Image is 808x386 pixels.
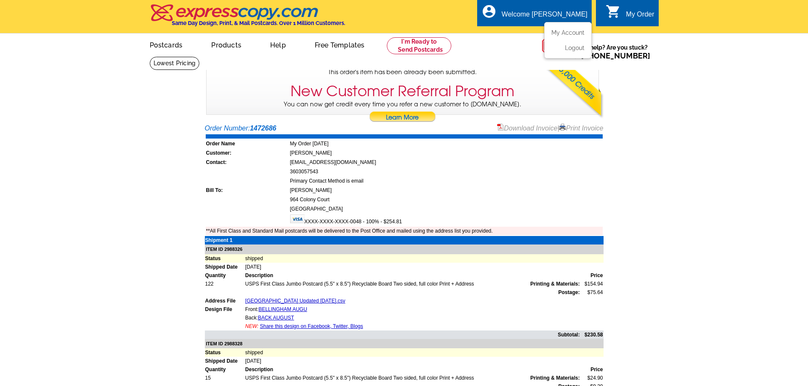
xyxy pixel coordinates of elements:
[290,139,603,148] td: My Order [DATE]
[205,236,245,244] td: Shipment 1
[245,314,580,322] td: Back:
[257,34,299,54] a: Help
[245,374,580,382] td: USPS First Class Jumbo Postcard (5.5" x 8.5") Recyclable Board Two sided, full color Print + Address
[245,254,603,263] td: shipped
[530,280,580,288] span: Printing & Materials:
[290,205,603,213] td: [GEOGRAPHIC_DATA]
[205,305,245,314] td: Design File
[580,374,604,382] td: $24.90
[150,10,345,26] a: Same Day Design, Print, & Mail Postcards. Over 1 Million Customers.
[580,288,604,297] td: $75.64
[481,4,497,19] i: account_circle
[205,348,245,357] td: Status
[580,280,604,288] td: $154.94
[606,9,654,20] a: shopping_cart My Order
[205,297,245,305] td: Address File
[206,139,289,148] td: Order Name
[626,11,654,22] div: My Order
[369,111,436,124] a: Learn More
[245,298,345,304] a: [GEOGRAPHIC_DATA] Updated [DATE].csv
[581,51,650,60] a: [PHONE_NUMBER]
[205,357,245,365] td: Shipped Date
[559,125,603,132] a: Print Invoice
[290,167,603,176] td: 3603057543
[290,158,603,167] td: [EMAIL_ADDRESS][DOMAIN_NAME]
[530,374,580,382] span: Printing & Materials:
[205,254,245,263] td: Status
[258,315,294,321] a: BACK AUGUST
[328,68,477,77] span: This order's item has been already been submitted.
[689,359,808,386] iframe: LiveChat chat widget
[206,227,603,235] td: **All First Class and Standard Mail postcards will be delivered to the Post Office and mailed usi...
[245,305,580,314] td: Front:
[205,263,245,271] td: Shipped Date
[290,186,603,194] td: [PERSON_NAME]
[301,34,378,54] a: Free Templates
[245,357,603,365] td: [DATE]
[206,186,289,194] td: Bill To:
[290,214,305,223] img: visa.gif
[205,123,604,133] div: Order Number:
[558,289,580,295] strong: Postage:
[205,330,580,339] td: Subtotal:
[290,149,603,157] td: [PERSON_NAME]
[497,125,557,132] a: Download Invoice
[497,124,504,131] img: small-pdf-icon.gif
[205,365,245,374] td: Quantity
[205,339,604,349] td: ITEM ID 2988328
[245,280,580,288] td: USPS First Class Jumbo Postcard (5.5" x 8.5") Recyclable Board Two sided, full color Print + Address
[172,20,345,26] h4: Same Day Design, Print, & Mail Postcards. Over 1 Million Customers.
[205,280,245,288] td: 122
[290,195,603,204] td: 964 Colony Court
[580,271,604,280] td: Price
[206,149,289,157] td: Customer:
[245,365,580,374] td: Description
[205,374,245,382] td: 15
[207,100,598,124] p: You can now get credit every time you refer a new customer to [DOMAIN_NAME].
[205,244,604,254] td: ITEM ID 2988326
[559,124,566,131] img: small-print-icon.gif
[245,271,580,280] td: Description
[497,123,604,133] div: |
[245,263,603,271] td: [DATE]
[542,33,567,58] img: help
[290,177,603,185] td: Primary Contact Method is email
[136,34,196,54] a: Postcards
[580,365,604,374] td: Price
[250,125,276,132] strong: 1472686
[290,214,603,226] td: XXXX-XXXX-XXXX-0048 - 100% - $254.81
[258,306,307,312] a: BELLINGHAM AUGU
[245,348,603,357] td: shipped
[245,323,258,329] span: NEW:
[567,51,650,60] span: Call
[502,11,587,22] div: Welcome [PERSON_NAME]
[567,43,654,60] span: Need help? Are you stuck?
[260,323,363,329] a: Share this design on Facebook, Twitter, Blogs
[565,44,584,51] a: Logout
[606,4,621,19] i: shopping_cart
[198,34,255,54] a: Products
[580,330,604,339] td: $230.58
[206,158,289,167] td: Contact:
[291,83,514,100] h3: New Customer Referral Program
[205,271,245,280] td: Quantity
[551,29,584,36] a: My Account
